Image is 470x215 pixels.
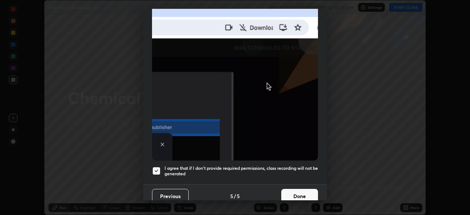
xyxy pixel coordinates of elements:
[152,189,189,204] button: Previous
[234,192,236,200] h4: /
[230,192,233,200] h4: 5
[164,165,318,177] h5: I agree that if I don't provide required permissions, class recording will not be generated
[237,192,240,200] h4: 5
[281,189,318,204] button: Done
